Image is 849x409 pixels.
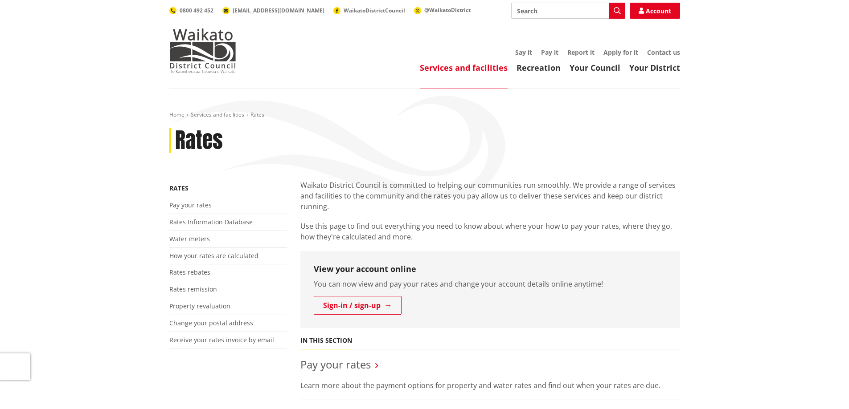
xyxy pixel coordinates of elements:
a: 0800 492 452 [169,7,213,14]
span: [EMAIL_ADDRESS][DOMAIN_NAME] [233,7,324,14]
span: Rates [250,111,264,118]
a: Recreation [517,62,561,73]
p: Use this page to find out everything you need to know about where your how to pay your rates, whe... [300,221,680,242]
img: Waikato District Council - Te Kaunihera aa Takiwaa o Waikato [169,28,236,73]
a: Report it [567,48,595,57]
p: Waikato District Council is committed to helping our communities run smoothly. We provide a range... [300,180,680,212]
a: WaikatoDistrictCouncil [333,7,405,14]
a: Apply for it [603,48,638,57]
input: Search input [511,3,625,19]
a: Your Council [570,62,620,73]
a: @WaikatoDistrict [414,6,471,14]
a: [EMAIL_ADDRESS][DOMAIN_NAME] [222,7,324,14]
a: Services and facilities [191,111,244,118]
a: Property revaluation [169,302,230,310]
a: Say it [515,48,532,57]
a: Contact us [647,48,680,57]
span: 0800 492 452 [180,7,213,14]
a: Rates remission [169,285,217,293]
h1: Rates [175,128,223,154]
a: Pay it [541,48,558,57]
a: Rates rebates [169,268,210,276]
a: How your rates are calculated [169,251,258,260]
a: Account [630,3,680,19]
a: Rates Information Database [169,218,253,226]
a: Receive your rates invoice by email [169,336,274,344]
nav: breadcrumb [169,111,680,119]
a: Sign-in / sign-up [314,296,402,315]
h3: View your account online [314,264,667,274]
p: Learn more about the payment options for property and water rates and find out when your rates ar... [300,380,680,391]
a: Home [169,111,185,118]
a: Your District [629,62,680,73]
a: Water meters [169,235,210,243]
a: Services and facilities [420,62,508,73]
a: Pay your rates [300,357,371,372]
span: @WaikatoDistrict [424,6,471,14]
p: You can now view and pay your rates and change your account details online anytime! [314,279,667,289]
span: WaikatoDistrictCouncil [344,7,405,14]
a: Rates [169,184,189,192]
a: Change your postal address [169,319,253,327]
a: Pay your rates [169,201,212,209]
h5: In this section [300,337,352,344]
